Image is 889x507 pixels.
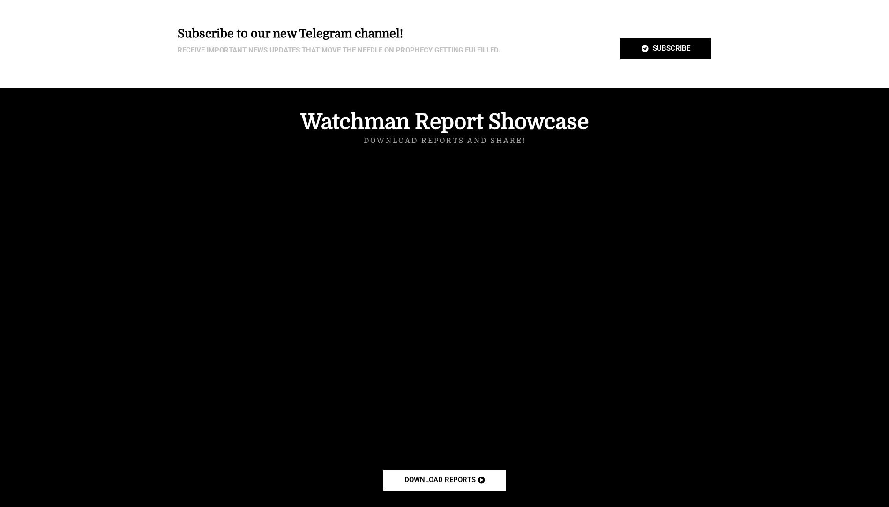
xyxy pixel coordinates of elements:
[404,477,476,484] span: download reports
[178,112,712,133] h4: Watchman Report Showcase
[178,137,712,144] h5: Download reports and share!
[383,470,506,491] a: download reports
[620,38,711,59] a: SUBSCRIBE
[178,46,500,54] b: Receive important news updates that move the needle on prophecy getting fulfilled.
[653,45,690,52] span: SUBSCRIBE
[178,28,560,39] h2: Subscribe to our new Telegram channel!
